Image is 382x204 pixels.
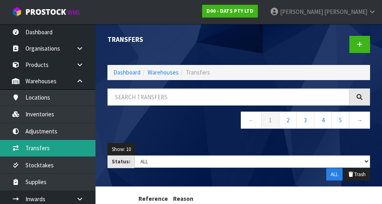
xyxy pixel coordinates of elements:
button: Trash [343,168,370,181]
h1: Transfers [107,36,233,43]
a: 3 [296,112,314,129]
input: Search transfers [107,88,349,106]
a: 2 [279,112,297,129]
strong: D00 - DATS PTY LTD [207,8,253,14]
span: [PERSON_NAME] [280,8,323,16]
span: [PERSON_NAME] [324,8,367,16]
a: Warehouses [148,69,179,76]
a: 5 [331,112,349,129]
a: D00 - DATS PTY LTD [202,5,258,18]
a: ← [241,112,262,129]
span: ProStock [25,7,66,17]
img: cube-alt.png [12,7,22,17]
span: Transfers [186,69,210,76]
small: WMS [68,9,80,16]
a: 4 [314,112,332,129]
nav: Page navigation [107,112,370,131]
button: Show: 10 [107,143,135,156]
a: Dashboard [113,69,140,76]
button: ALL [326,168,343,181]
strong: Status: [112,158,131,165]
a: → [349,112,370,129]
a: 1 [261,112,279,129]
